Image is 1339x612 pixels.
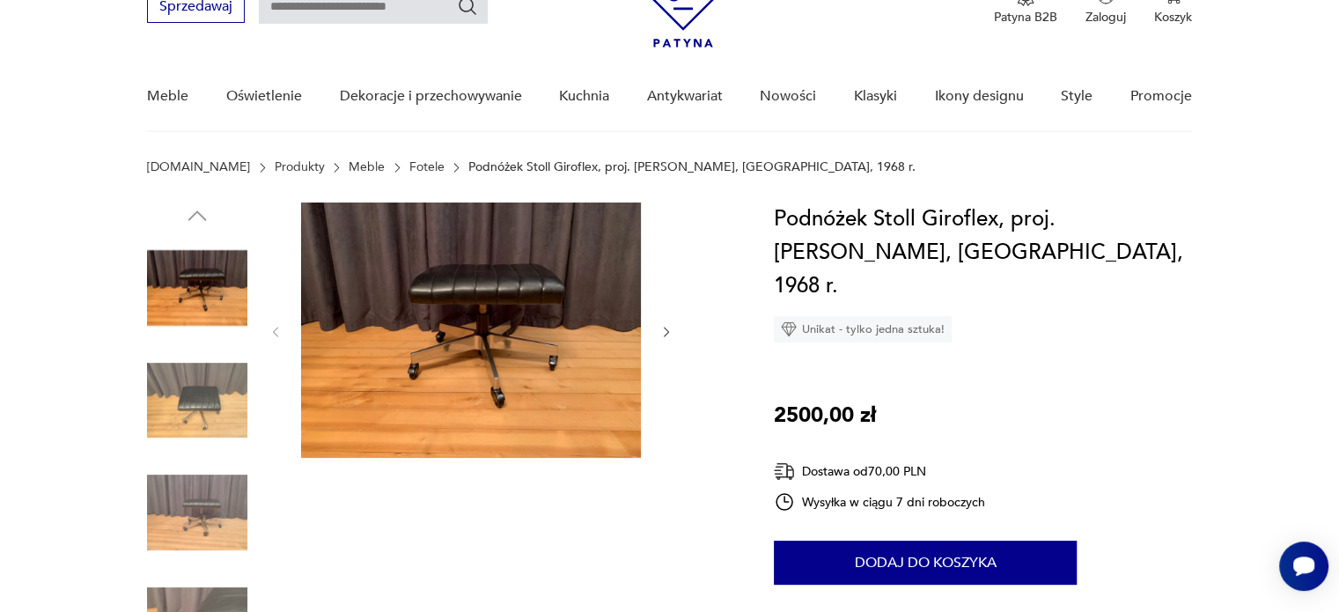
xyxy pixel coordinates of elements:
[1085,9,1126,26] p: Zaloguj
[147,160,250,174] a: [DOMAIN_NAME]
[781,321,797,337] img: Ikona diamentu
[647,63,723,130] a: Antykwariat
[1154,9,1192,26] p: Koszyk
[559,63,609,130] a: Kuchnia
[774,316,952,343] div: Unikat - tylko jedna sztuka!
[147,462,247,563] img: Zdjęcie produktu Podnóżek Stoll Giroflex, proj. Martin Stoll, Niemcy, 1968 r.
[275,160,325,174] a: Produkty
[854,63,897,130] a: Klasyki
[1061,63,1093,130] a: Style
[1130,63,1192,130] a: Promocje
[774,461,795,483] img: Ikona dostawy
[147,2,245,14] a: Sprzedawaj
[1279,542,1328,591] iframe: Smartsupp widget button
[774,203,1192,303] h1: Podnóżek Stoll Giroflex, proj. [PERSON_NAME], [GEOGRAPHIC_DATA], 1968 r.
[301,203,641,458] img: Zdjęcie produktu Podnóżek Stoll Giroflex, proj. Martin Stoll, Niemcy, 1968 r.
[774,399,876,432] p: 2500,00 zł
[147,63,188,130] a: Meble
[349,160,385,174] a: Meble
[994,9,1057,26] p: Patyna B2B
[934,63,1023,130] a: Ikony designu
[468,160,916,174] p: Podnóżek Stoll Giroflex, proj. [PERSON_NAME], [GEOGRAPHIC_DATA], 1968 r.
[339,63,521,130] a: Dekoracje i przechowywanie
[147,350,247,451] img: Zdjęcie produktu Podnóżek Stoll Giroflex, proj. Martin Stoll, Niemcy, 1968 r.
[409,160,445,174] a: Fotele
[774,491,985,512] div: Wysyłka w ciągu 7 dni roboczych
[226,63,302,130] a: Oświetlenie
[774,541,1077,585] button: Dodaj do koszyka
[147,238,247,338] img: Zdjęcie produktu Podnóżek Stoll Giroflex, proj. Martin Stoll, Niemcy, 1968 r.
[760,63,816,130] a: Nowości
[774,461,985,483] div: Dostawa od 70,00 PLN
